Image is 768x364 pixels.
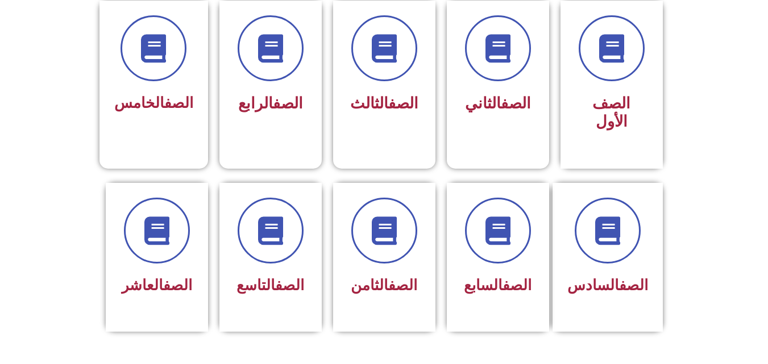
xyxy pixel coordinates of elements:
span: التاسع [236,277,304,294]
span: الثامن [351,277,417,294]
span: الصف الأول [592,94,630,131]
span: العاشر [122,277,192,294]
span: السابع [464,277,532,294]
a: الصف [163,277,192,294]
a: الصف [164,94,193,111]
span: السادس [567,277,648,294]
span: الثاني [465,94,531,112]
a: الصف [619,277,648,294]
a: الصف [273,94,303,112]
span: الخامس [114,94,193,111]
span: الرابع [238,94,303,112]
a: الصف [388,277,417,294]
a: الصف [388,94,418,112]
a: الصف [501,94,531,112]
a: الصف [275,277,304,294]
span: الثالث [350,94,418,112]
a: الصف [503,277,532,294]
